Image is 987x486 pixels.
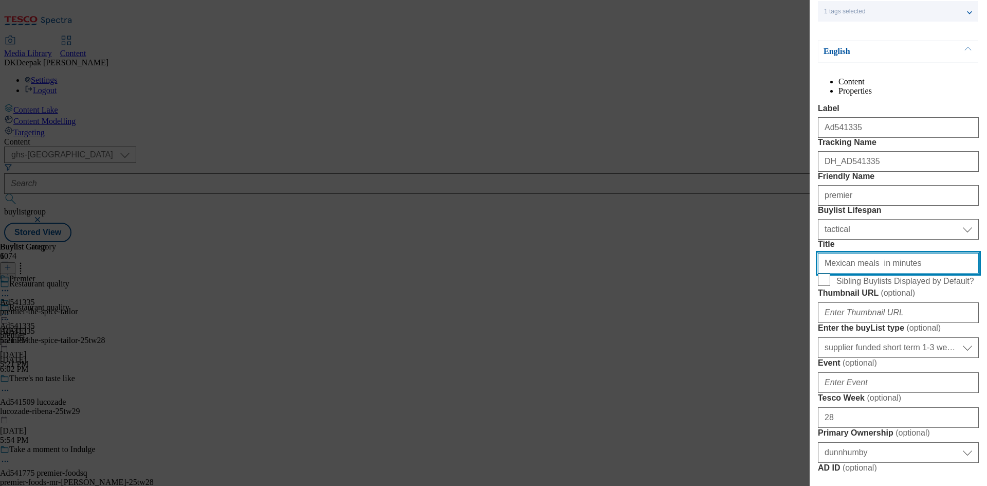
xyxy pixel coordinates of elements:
[824,8,866,15] span: 1 tags selected
[838,77,979,86] li: Content
[818,253,979,274] input: Enter Title
[895,428,930,437] span: ( optional )
[818,240,979,249] label: Title
[818,393,979,403] label: Tesco Week
[818,172,979,181] label: Friendly Name
[881,289,915,297] span: ( optional )
[818,1,978,22] button: 1 tags selected
[818,117,979,138] input: Enter Label
[818,372,979,393] input: Enter Event
[818,323,979,333] label: Enter the buyList type
[818,151,979,172] input: Enter Tracking Name
[818,358,979,368] label: Event
[843,463,877,472] span: ( optional )
[838,86,979,96] li: Properties
[818,104,979,113] label: Label
[818,288,979,298] label: Thumbnail URL
[818,302,979,323] input: Enter Thumbnail URL
[818,206,979,215] label: Buylist Lifespan
[824,46,931,57] p: English
[906,323,941,332] span: ( optional )
[818,428,979,438] label: Primary Ownership
[818,463,979,473] label: AD ID
[818,407,979,428] input: Enter Tesco Week
[818,138,979,147] label: Tracking Name
[867,393,901,402] span: ( optional )
[818,185,979,206] input: Enter Friendly Name
[836,277,974,286] span: Sibling Buylists Displayed by Default?
[843,358,877,367] span: ( optional )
